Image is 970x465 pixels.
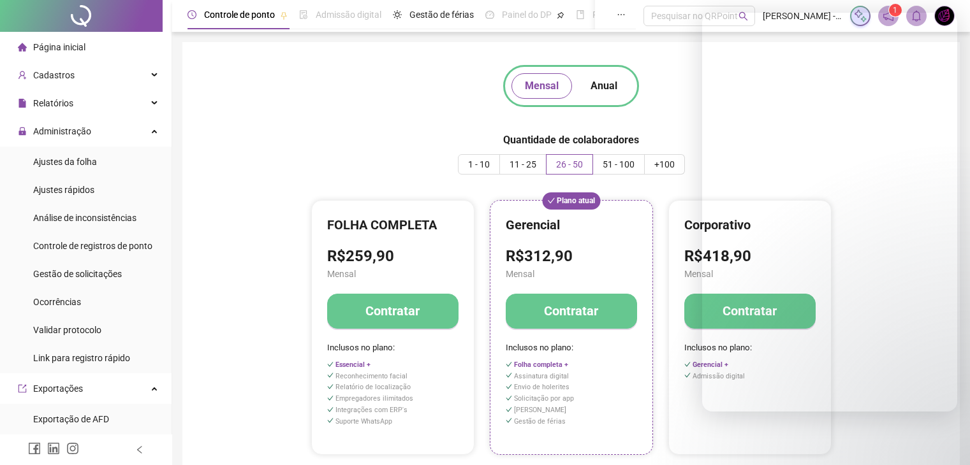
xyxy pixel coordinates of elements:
h4: Gerencial [506,216,637,234]
span: Página inicial [33,42,85,52]
img: 57449 [935,6,954,25]
button: Contratar [327,294,459,329]
span: home [18,43,27,52]
span: pushpin [280,11,288,19]
span: check [506,406,513,413]
span: check [327,417,334,424]
span: Assinatura digital [514,372,569,380]
span: export [18,384,27,393]
span: Admissão digital [693,372,745,380]
span: +100 [654,159,675,169]
span: search [739,11,748,21]
span: Controle de ponto [204,10,275,20]
h3: R$418,90 [684,247,816,267]
span: check [327,406,334,413]
span: dashboard [485,10,494,19]
span: Gestão de solicitações [33,269,122,279]
span: Administração [33,126,91,136]
span: linkedin [47,442,60,455]
button: Contratar [506,294,637,329]
h3: R$259,90 [327,247,459,267]
span: check [506,372,513,379]
h4: Contratar [365,302,420,320]
span: Gestão de férias [409,10,474,20]
span: Link para registro rápido [33,353,130,363]
span: facebook [28,442,41,455]
span: check [327,372,334,379]
span: check [506,361,513,368]
span: Relatório de localização [335,383,411,391]
span: 51 - 100 [603,159,635,169]
span: Integrações com ERP's [335,406,408,414]
h4: Corporativo [684,216,816,234]
span: Suporte WhatsApp [335,417,392,426]
span: bell [911,10,922,22]
span: pushpin [557,11,564,19]
span: Reconhecimento facial [335,372,408,380]
button: Anual [577,73,631,99]
span: Mensal [684,267,816,281]
iframe: Intercom live chat [702,13,957,411]
h4: Contratar [544,302,598,320]
span: Admissão digital [316,10,381,20]
sup: 1 [889,4,902,17]
span: 26 - 50 [556,159,583,169]
span: Mensal [525,78,559,94]
span: Ajustes da folha [33,157,97,167]
span: check [506,395,513,402]
span: ellipsis [617,10,626,19]
span: [PERSON_NAME] - TROPICAL HUB [763,9,842,23]
span: Envio de holerites [514,383,570,391]
iframe: Intercom live chat [927,422,957,452]
span: 1 - 10 [468,159,490,169]
span: Exportações [33,383,83,394]
span: lock [18,127,27,136]
span: Plano atual [542,192,600,210]
span: check [327,395,334,402]
span: 11 - 25 [510,159,536,169]
span: notification [883,10,894,22]
span: Folha de pagamento [592,10,674,20]
span: Análise de inconsistências [33,213,136,223]
span: Solicitação por app [514,394,574,403]
span: Folha completa + [514,361,568,369]
h4: FOLHA COMPLETA [327,216,459,234]
span: Relatórios [33,98,73,108]
span: Inclusos no plano: [684,341,816,355]
span: check [327,361,334,368]
span: Ocorrências [33,297,81,307]
span: Anual [591,78,617,94]
button: Mensal [511,73,572,99]
span: Cadastros [33,70,75,80]
h5: Quantidade de colaboradores [503,132,639,148]
span: Essencial + [335,361,371,369]
span: Gerencial + [693,361,728,369]
span: Validar protocolo [33,325,101,335]
span: Mensal [506,267,637,281]
span: Controle de registros de ponto [33,241,152,251]
h3: R$312,90 [506,247,637,267]
img: sparkle-icon.fc2bf0ac1784a2077858766a79e2daf3.svg [853,9,867,23]
span: check [547,197,555,204]
span: Ajustes rápidos [33,185,94,195]
span: clock-circle [187,10,196,19]
span: book [576,10,585,19]
span: Mensal [327,267,459,281]
span: check [506,417,513,424]
span: user-add [18,71,27,80]
span: Gestão de férias [514,417,566,426]
span: left [135,445,144,454]
span: file-done [299,10,308,19]
span: Inclusos no plano: [327,341,459,355]
span: check [506,383,513,390]
span: Inclusos no plano: [506,341,637,355]
span: file [18,99,27,108]
span: check [684,372,691,379]
span: Painel do DP [502,10,552,20]
span: check [684,361,691,368]
span: [PERSON_NAME] [514,406,566,414]
button: Contratar [684,294,816,329]
span: sun [393,10,402,19]
span: instagram [66,442,79,455]
span: Empregadores ilimitados [335,394,413,403]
